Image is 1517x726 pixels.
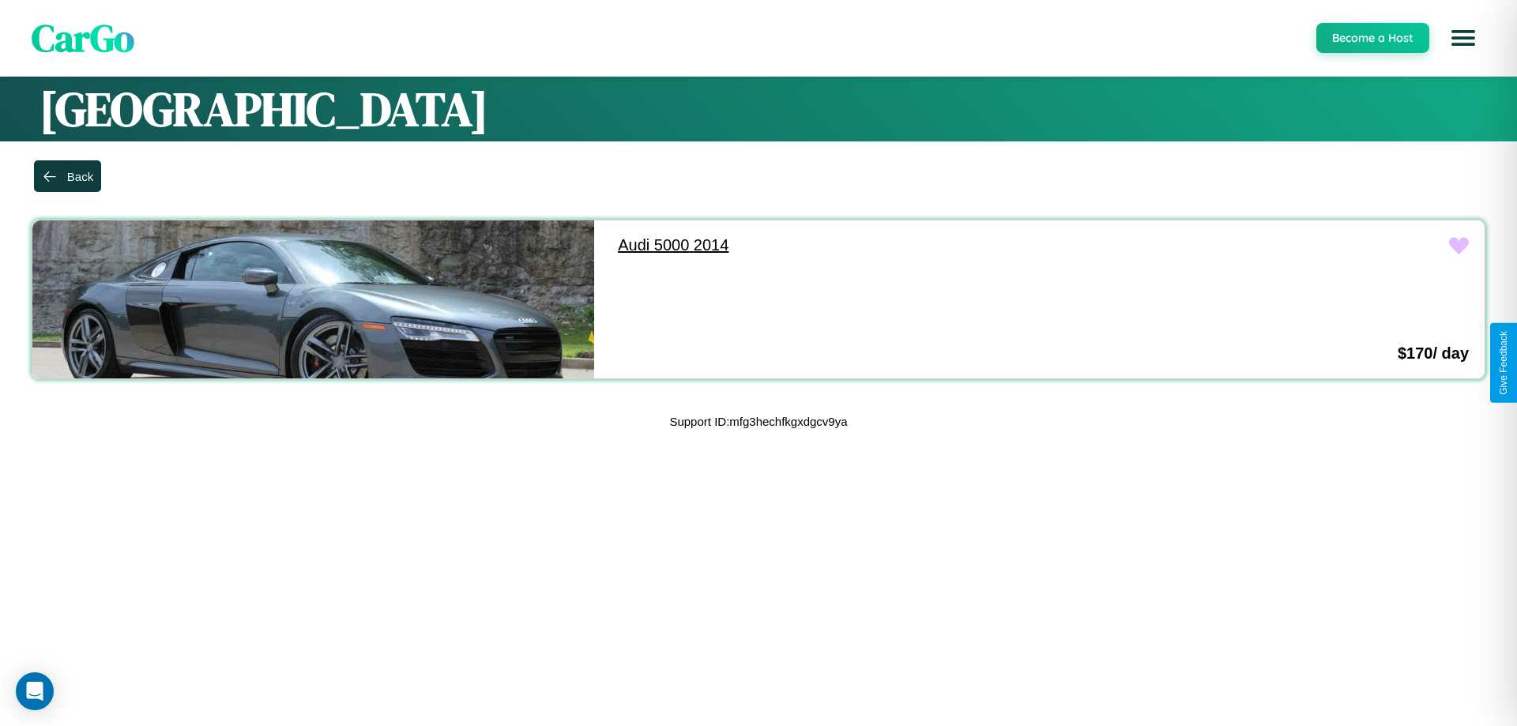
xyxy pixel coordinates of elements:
[1441,16,1485,60] button: Open menu
[16,672,54,710] div: Open Intercom Messenger
[34,160,101,192] button: Back
[602,220,1164,270] a: Audi 5000 2014
[40,77,1477,141] h1: [GEOGRAPHIC_DATA]
[1316,23,1429,53] button: Become a Host
[1398,344,1469,363] h3: $ 170 / day
[32,12,134,64] span: CarGo
[1498,331,1509,395] div: Give Feedback
[67,170,93,183] div: Back
[669,411,847,432] p: Support ID: mfg3hechfkgxdgcv9ya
